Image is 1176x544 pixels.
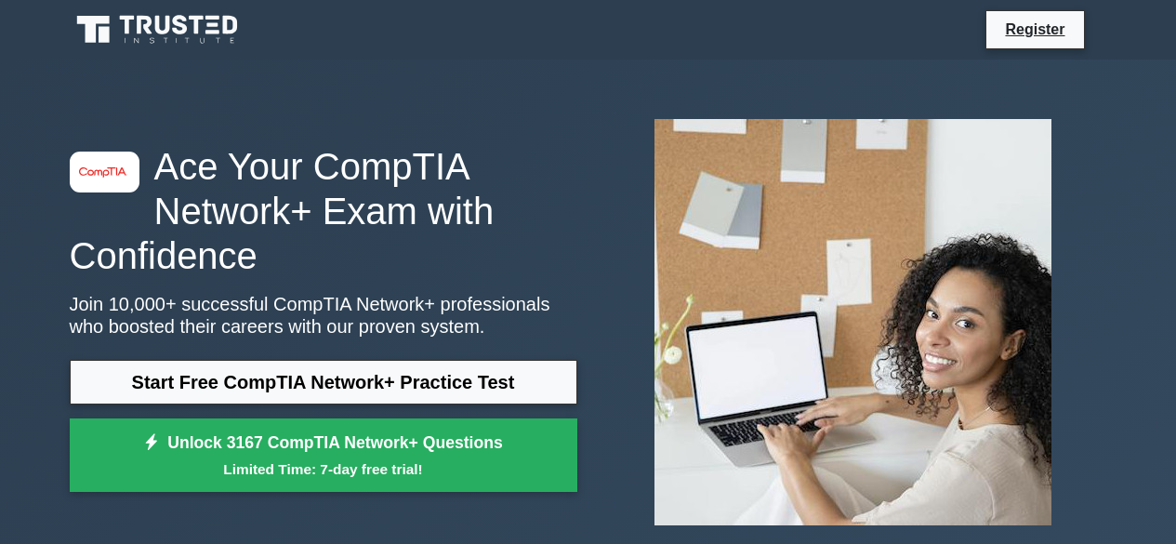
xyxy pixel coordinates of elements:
p: Join 10,000+ successful CompTIA Network+ professionals who boosted their careers with our proven ... [70,293,577,338]
a: Unlock 3167 CompTIA Network+ QuestionsLimited Time: 7-day free trial! [70,418,577,493]
a: Start Free CompTIA Network+ Practice Test [70,360,577,405]
a: Register [994,18,1076,41]
small: Limited Time: 7-day free trial! [93,458,554,480]
h1: Ace Your CompTIA Network+ Exam with Confidence [70,144,577,278]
